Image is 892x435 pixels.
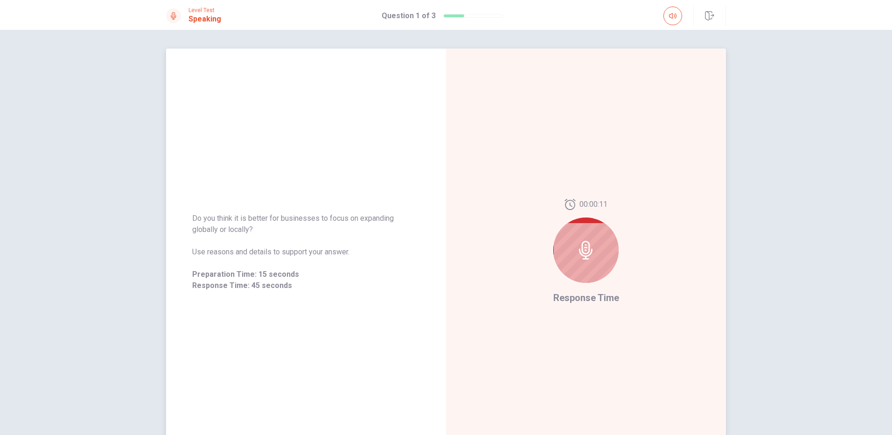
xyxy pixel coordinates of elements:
[192,246,420,258] span: Use reasons and details to support your answer.
[188,14,221,25] h1: Speaking
[188,7,221,14] span: Level Test
[192,213,420,235] span: Do you think it is better for businesses to focus on expanding globally or locally?
[192,280,420,291] span: Response Time: 45 seconds
[382,10,436,21] h1: Question 1 of 3
[553,292,619,303] span: Response Time
[579,199,607,210] span: 00:00:11
[192,269,420,280] span: Preparation Time: 15 seconds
